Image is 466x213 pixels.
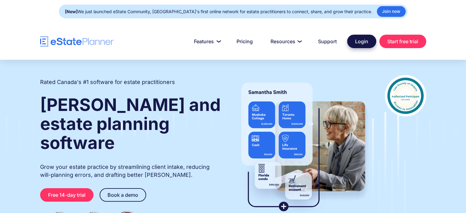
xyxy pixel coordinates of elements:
[229,35,260,48] a: Pricing
[40,188,93,202] a: Free 14-day trial
[40,94,221,153] strong: [PERSON_NAME] and estate planning software
[40,36,114,47] a: home
[311,35,344,48] a: Support
[377,6,406,17] a: Join now
[65,7,372,16] div: We just launched eState Community, [GEOGRAPHIC_DATA]'s first online network for estate practition...
[40,78,175,86] h2: Rated Canada's #1 software for estate practitioners
[65,9,78,14] strong: [New]
[379,35,426,48] a: Start free trial
[100,188,146,202] a: Book a demo
[187,35,226,48] a: Features
[40,163,222,179] p: Grow your estate practice by streamlining client intake, reducing will-planning errors, and draft...
[347,35,376,48] a: Login
[263,35,308,48] a: Resources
